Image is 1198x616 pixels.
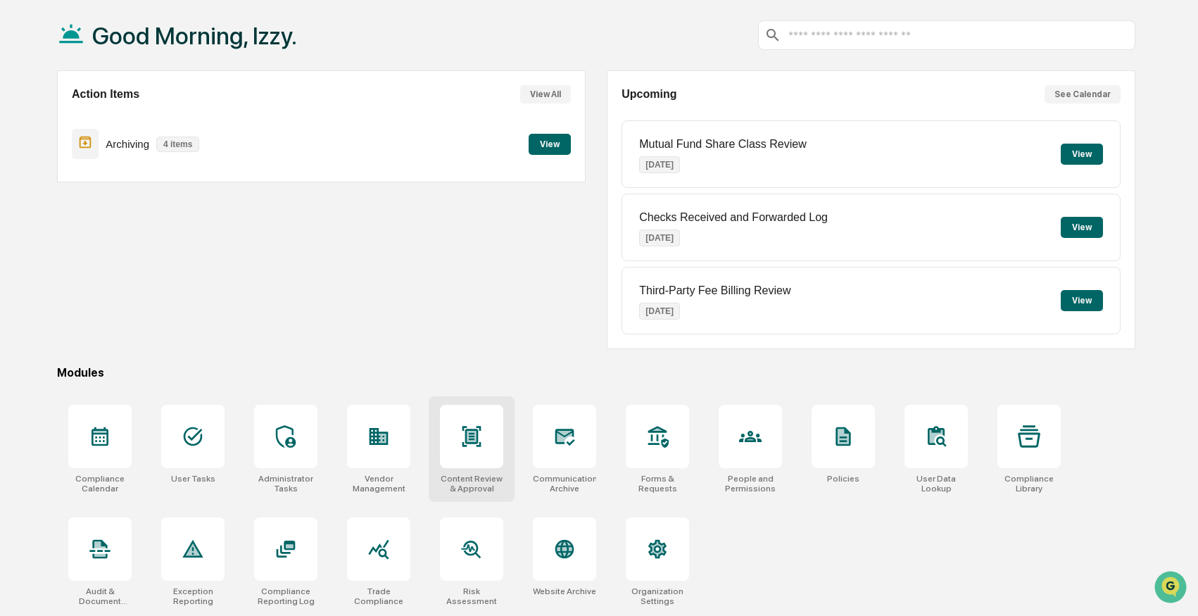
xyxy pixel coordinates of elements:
p: Third-Party Fee Billing Review [639,284,790,297]
div: Start new chat [48,108,231,122]
p: How can we help? [14,30,256,52]
p: Checks Received and Forwarded Log [639,211,828,224]
span: Preclearance [28,177,91,191]
div: Forms & Requests [626,474,689,494]
div: Compliance Library [997,474,1061,494]
button: View [1061,144,1103,165]
div: We're available if you need us! [48,122,178,133]
button: View [529,134,571,155]
button: Start new chat [239,112,256,129]
div: User Tasks [171,474,215,484]
span: Attestations [116,177,175,191]
h1: Good Morning, Izzy. [92,22,297,50]
a: 🖐️Preclearance [8,172,96,197]
img: 1746055101610-c473b297-6a78-478c-a979-82029cc54cd1 [14,108,39,133]
p: [DATE] [639,303,680,320]
h2: Upcoming [622,88,676,101]
button: See Calendar [1045,85,1121,103]
p: [DATE] [639,230,680,246]
a: View [529,137,571,150]
div: Exception Reporting [161,586,225,606]
button: View [1061,217,1103,238]
div: Compliance Calendar [68,474,132,494]
span: Data Lookup [28,204,89,218]
div: Modules [57,366,1135,379]
button: View All [520,85,571,103]
div: Audit & Document Logs [68,586,132,606]
div: Policies [827,474,859,484]
div: Vendor Management [347,474,410,494]
div: Compliance Reporting Log [254,586,317,606]
p: Mutual Fund Share Class Review [639,138,806,151]
div: 🗄️ [102,179,113,190]
div: 🖐️ [14,179,25,190]
a: 🗄️Attestations [96,172,180,197]
h2: Action Items [72,88,139,101]
div: Website Archive [533,586,596,596]
p: 4 items [156,137,199,152]
span: Pylon [140,239,170,249]
div: Risk Assessment [440,586,503,606]
p: Archiving [106,138,149,150]
button: View [1061,290,1103,311]
div: Administrator Tasks [254,474,317,494]
p: [DATE] [639,156,680,173]
div: Trade Compliance [347,586,410,606]
div: 🔎 [14,206,25,217]
div: User Data Lookup [904,474,968,494]
div: Communications Archive [533,474,596,494]
iframe: Open customer support [1153,570,1191,608]
div: People and Permissions [719,474,782,494]
div: Organization Settings [626,586,689,606]
a: 🔎Data Lookup [8,199,94,224]
a: Powered byPylon [99,238,170,249]
div: Content Review & Approval [440,474,503,494]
